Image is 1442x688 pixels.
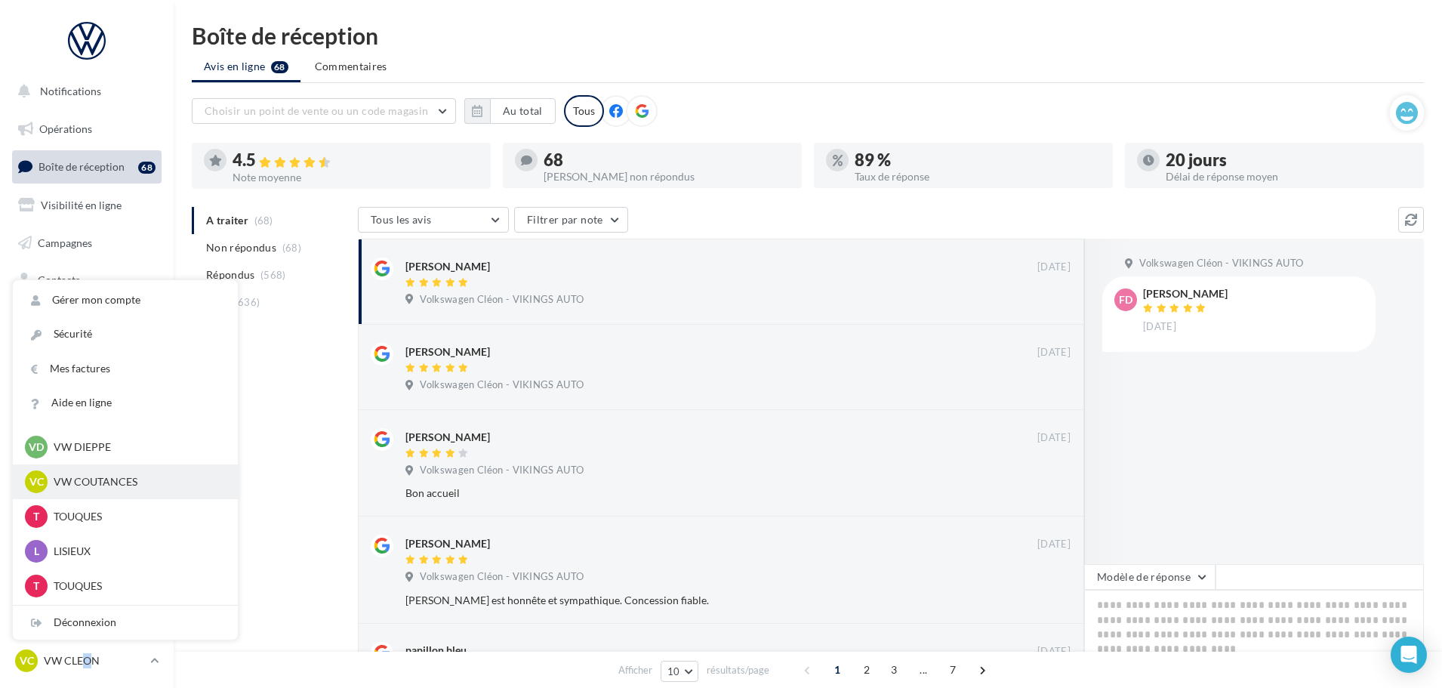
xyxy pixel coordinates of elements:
[233,152,479,169] div: 4.5
[855,152,1101,168] div: 89 %
[235,296,260,308] span: (636)
[1037,538,1071,551] span: [DATE]
[9,377,165,421] a: PLV et print personnalisable
[358,207,509,233] button: Tous les avis
[34,544,39,559] span: L
[29,440,44,455] span: VD
[192,98,456,124] button: Choisir un point de vente ou un code magasin
[855,658,879,682] span: 2
[44,653,144,668] p: VW CLEON
[9,302,165,334] a: Médiathèque
[855,171,1101,182] div: Taux de réponse
[12,646,162,675] a: VC VW CLEON
[9,264,165,296] a: Contacts
[206,267,255,282] span: Répondus
[1119,292,1132,307] span: Fd
[13,283,238,317] a: Gérer mon compte
[825,658,849,682] span: 1
[420,293,584,307] span: Volkswagen Cléon - VIKINGS AUTO
[9,113,165,145] a: Opérations
[33,509,39,524] span: T
[544,171,790,182] div: [PERSON_NAME] non répondus
[233,172,479,183] div: Note moyenne
[13,606,238,640] div: Déconnexion
[514,207,628,233] button: Filtrer par note
[1037,645,1071,659] span: [DATE]
[54,544,220,559] p: LISIEUX
[13,317,238,351] a: Sécurité
[420,464,584,477] span: Volkswagen Cléon - VIKINGS AUTO
[13,386,238,420] a: Aide en ligne
[9,150,165,183] a: Boîte de réception68
[1084,564,1216,590] button: Modèle de réponse
[29,474,44,489] span: VC
[54,578,220,594] p: TOUQUES
[1391,637,1427,673] div: Open Intercom Messenger
[667,665,680,677] span: 10
[1166,171,1412,182] div: Délai de réponse moyen
[1037,431,1071,445] span: [DATE]
[20,653,34,668] span: VC
[405,593,972,608] div: [PERSON_NAME] est honnête et sympathique. Concession fiable.
[618,663,652,677] span: Afficher
[39,160,125,173] span: Boîte de réception
[661,661,699,682] button: 10
[54,440,220,455] p: VW DIEPPE
[941,658,965,682] span: 7
[38,273,80,286] span: Contacts
[405,430,490,445] div: [PERSON_NAME]
[464,98,556,124] button: Au total
[1037,346,1071,359] span: [DATE]
[1139,257,1303,270] span: Volkswagen Cléon - VIKINGS AUTO
[1143,288,1228,299] div: [PERSON_NAME]
[54,509,220,524] p: TOUQUES
[544,152,790,168] div: 68
[882,658,906,682] span: 3
[38,236,92,248] span: Campagnes
[13,352,238,386] a: Mes factures
[405,344,490,359] div: [PERSON_NAME]
[420,570,584,584] span: Volkswagen Cléon - VIKINGS AUTO
[1037,261,1071,274] span: [DATE]
[405,643,467,658] div: papillon bleu
[9,227,165,259] a: Campagnes
[405,536,490,551] div: [PERSON_NAME]
[1143,320,1176,334] span: [DATE]
[9,76,159,107] button: Notifications
[9,340,165,372] a: Calendrier
[192,24,1424,47] div: Boîte de réception
[315,59,387,74] span: Commentaires
[405,259,490,274] div: [PERSON_NAME]
[9,190,165,221] a: Visibilité en ligne
[420,378,584,392] span: Volkswagen Cléon - VIKINGS AUTO
[282,242,301,254] span: (68)
[564,95,604,127] div: Tous
[54,474,220,489] p: VW COUTANCES
[707,663,769,677] span: résultats/page
[490,98,556,124] button: Au total
[260,269,286,281] span: (568)
[405,486,972,501] div: Bon accueil
[371,213,432,226] span: Tous les avis
[206,240,276,255] span: Non répondus
[40,85,101,97] span: Notifications
[138,162,156,174] div: 68
[911,658,935,682] span: ...
[205,104,428,117] span: Choisir un point de vente ou un code magasin
[33,578,39,594] span: T
[9,427,165,472] a: Campagnes DataOnDemand
[41,199,122,211] span: Visibilité en ligne
[39,122,92,135] span: Opérations
[1166,152,1412,168] div: 20 jours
